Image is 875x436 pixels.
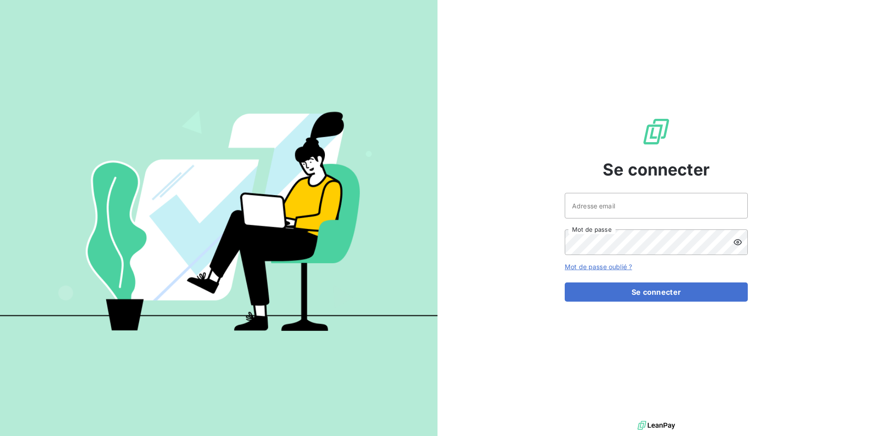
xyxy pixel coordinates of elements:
[642,117,671,146] img: Logo LeanPay
[565,193,748,218] input: placeholder
[603,157,710,182] span: Se connecter
[565,282,748,302] button: Se connecter
[565,263,632,271] a: Mot de passe oublié ?
[637,419,675,432] img: logo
